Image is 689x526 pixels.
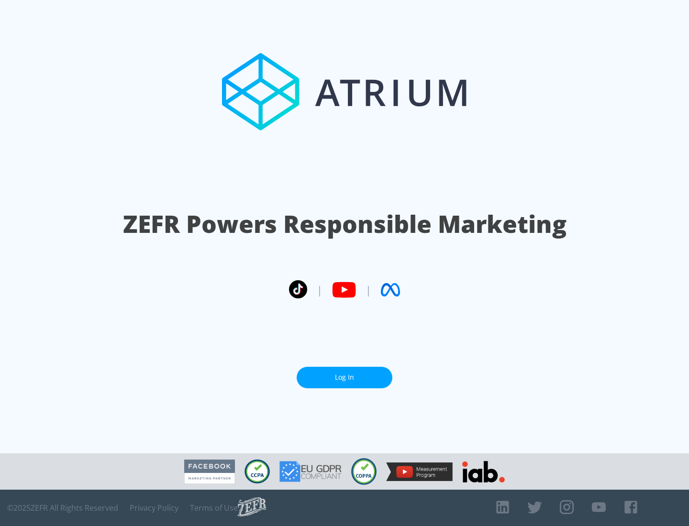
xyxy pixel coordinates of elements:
img: GDPR Compliant [279,461,342,482]
span: | [366,283,371,297]
span: © 2025 ZEFR All Rights Reserved [7,503,118,513]
img: CCPA Compliant [244,460,270,483]
a: Terms of Use [190,503,238,513]
h1: ZEFR Powers Responsible Marketing [123,208,567,241]
img: IAB [462,461,505,482]
img: YouTube Measurement Program [386,462,453,481]
a: Privacy Policy [130,503,178,513]
a: Log In [297,367,392,388]
span: | [317,283,322,297]
img: Facebook Marketing Partner [184,460,235,484]
img: COPPA Compliant [351,458,377,485]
